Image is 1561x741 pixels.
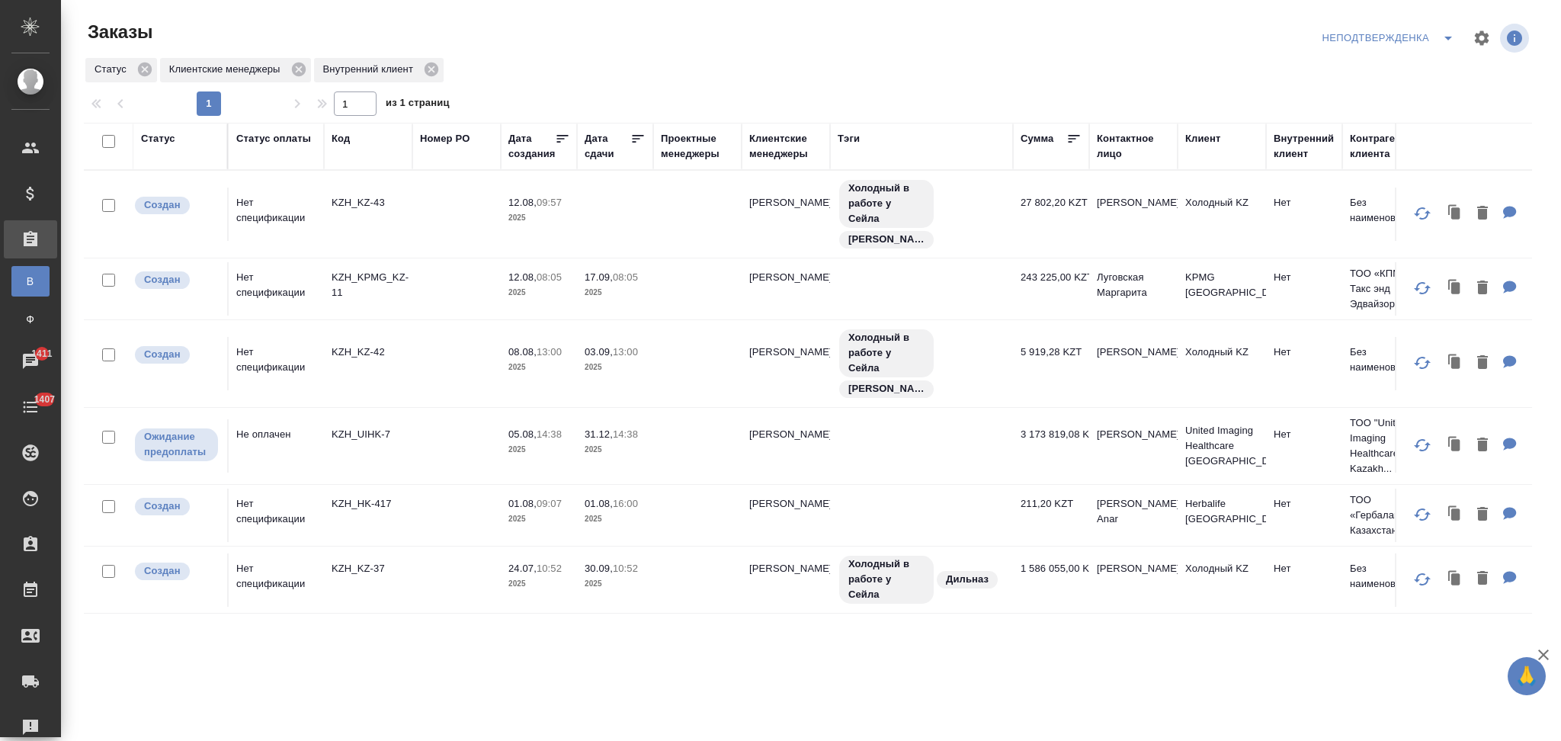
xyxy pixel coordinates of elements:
div: Холодный в работе у Сейла, Дильназ [838,554,1005,605]
td: 211,20 KZT [1013,489,1089,542]
p: 05.08, [508,428,537,440]
p: 12.08, [508,197,537,208]
p: 13:00 [613,346,638,358]
td: 27 802,20 KZT [1013,188,1089,241]
p: 09:57 [537,197,562,208]
div: Сумма [1021,131,1053,146]
p: Без наименования [1350,561,1423,592]
p: 03.09, [585,346,613,358]
p: 17.09, [585,271,613,283]
p: 2025 [508,576,569,592]
p: Холодный KZ [1185,345,1258,360]
span: Посмотреть информацию [1500,24,1532,53]
button: Обновить [1404,561,1441,598]
p: 08:05 [537,271,562,283]
p: Создан [144,272,181,287]
p: 2025 [585,576,646,592]
div: Статус [141,131,175,146]
div: Номер PO [420,131,470,146]
td: [PERSON_NAME] [742,419,830,473]
p: 2025 [585,442,646,457]
div: Контрагент клиента [1350,131,1423,162]
p: Создан [144,499,181,514]
div: Холодный в работе у Сейла, рустам [838,328,1005,399]
div: split button [1318,26,1463,50]
button: Клонировать [1441,198,1470,229]
p: ТОО "United Imaging Healthcare Kazakh... [1350,415,1423,476]
p: 01.08, [508,498,537,509]
p: [PERSON_NAME] [848,381,925,396]
td: Нет спецификации [229,262,324,316]
div: Клиент [1185,131,1220,146]
a: Ф [11,304,50,335]
button: Обновить [1404,345,1441,381]
p: KPMG [GEOGRAPHIC_DATA] [1185,270,1258,300]
p: 24.07, [508,563,537,574]
p: 09:07 [537,498,562,509]
p: Дильназ [946,572,989,587]
button: Удалить [1470,563,1495,595]
div: Статус [85,58,157,82]
td: [PERSON_NAME] [1089,553,1178,607]
p: 2025 [508,360,569,375]
td: [PERSON_NAME] [742,489,830,542]
button: Обновить [1404,427,1441,464]
p: 08:05 [613,271,638,283]
p: Без наименования [1350,345,1423,375]
a: В [11,266,50,297]
button: Удалить [1470,273,1495,304]
button: Удалить [1470,198,1495,229]
p: 2025 [508,285,569,300]
button: Клонировать [1441,430,1470,461]
p: KZH_KZ-37 [332,561,405,576]
p: 13:00 [537,346,562,358]
div: Проектные менеджеры [661,131,734,162]
td: [PERSON_NAME] [1089,419,1178,473]
p: KZH_KPMG_KZ-11 [332,270,405,300]
div: Выставляется автоматически при создании заказа [133,561,220,582]
span: 1411 [22,346,61,361]
div: Контактное лицо [1097,131,1170,162]
div: Дата создания [508,131,555,162]
button: Удалить [1470,348,1495,379]
p: Холодный в работе у Сейла [848,557,925,602]
p: 2025 [508,512,569,527]
td: [PERSON_NAME] Anar [1089,489,1178,542]
p: 08.08, [508,346,537,358]
button: Клонировать [1441,348,1470,379]
p: Внутренний клиент [323,62,418,77]
td: 5 919,28 KZT [1013,337,1089,390]
p: Нет [1274,345,1335,360]
p: Нет [1274,195,1335,210]
td: Нет спецификации [229,553,324,607]
p: [PERSON_NAME] [848,232,925,247]
div: Выставляется автоматически при создании заказа [133,195,220,216]
p: Нет [1274,270,1335,285]
p: Создан [144,563,181,579]
p: 01.08, [585,498,613,509]
button: Клонировать [1441,563,1470,595]
td: Нет спецификации [229,188,324,241]
p: Холодный в работе у Сейла [848,330,925,376]
td: Нет спецификации [229,337,324,390]
button: Обновить [1404,496,1441,533]
p: 31.12, [585,428,613,440]
a: 1411 [4,342,57,380]
div: Статус оплаты [236,131,311,146]
p: Нет [1274,427,1335,442]
p: Создан [144,197,181,213]
span: В [19,274,42,289]
td: [PERSON_NAME] [742,337,830,390]
span: Ф [19,312,42,327]
p: Нет [1274,496,1335,512]
td: 243 225,00 KZT [1013,262,1089,316]
p: Клиентские менеджеры [169,62,286,77]
span: 🙏 [1514,660,1540,692]
p: ТОО «Гербалайф Казахстан» [1350,492,1423,538]
div: Внутренний клиент [1274,131,1335,162]
p: 12.08, [508,271,537,283]
div: Тэги [838,131,860,146]
div: Выставляется автоматически при создании заказа [133,270,220,290]
span: Заказы [84,20,152,44]
div: Клиентские менеджеры [749,131,822,162]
